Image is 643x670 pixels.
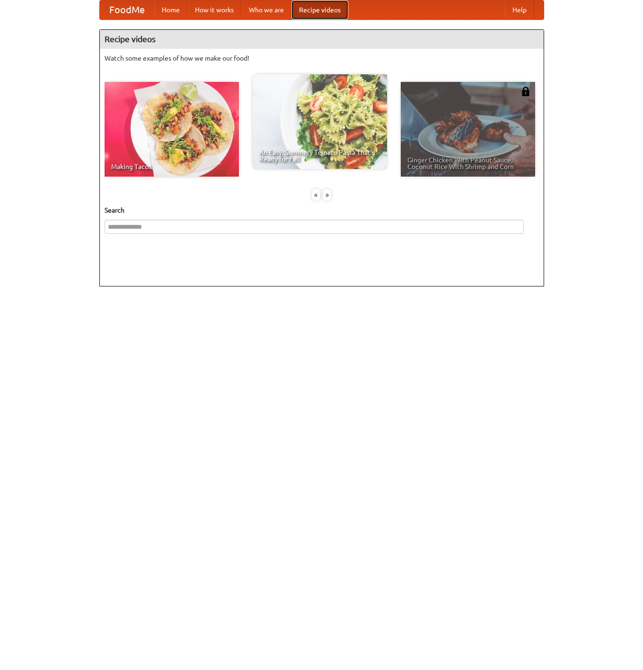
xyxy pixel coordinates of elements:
div: » [323,189,331,201]
p: Watch some examples of how we make our food! [105,54,539,63]
span: An Easy, Summery Tomato Pasta That's Ready for Fall [259,149,380,162]
a: Recipe videos [291,0,348,19]
a: Help [505,0,534,19]
img: 483408.png [521,87,530,96]
div: « [312,189,320,201]
h4: Recipe videos [100,30,544,49]
a: Making Tacos [105,82,239,177]
span: Making Tacos [111,163,232,170]
a: Home [154,0,187,19]
h5: Search [105,205,539,215]
a: FoodMe [100,0,154,19]
a: How it works [187,0,241,19]
a: An Easy, Summery Tomato Pasta That's Ready for Fall [253,74,387,169]
a: Who we are [241,0,291,19]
